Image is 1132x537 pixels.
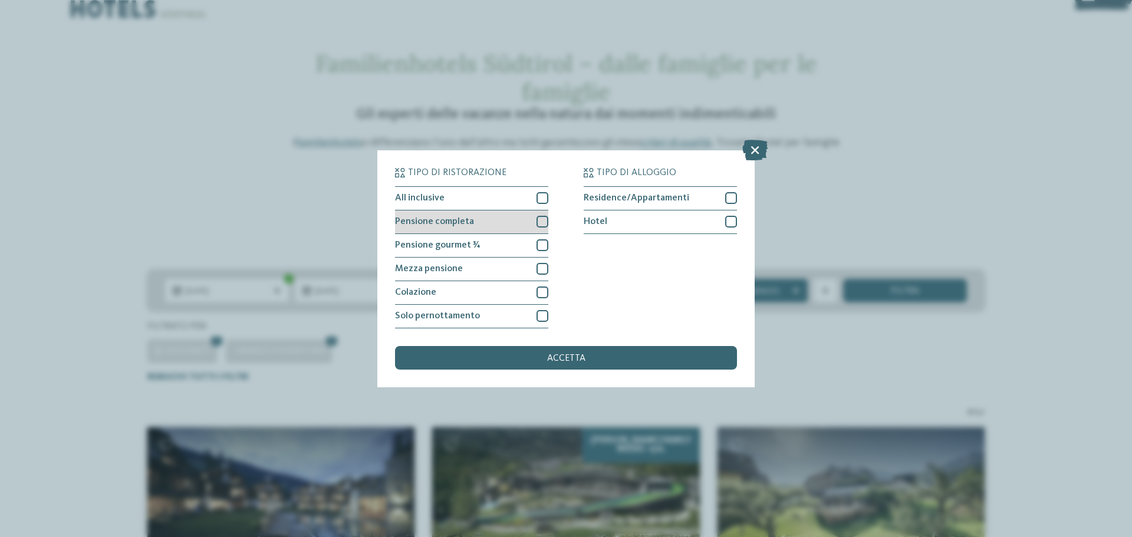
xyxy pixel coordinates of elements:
[395,217,474,226] span: Pensione completa
[395,288,436,297] span: Colazione
[395,264,463,274] span: Mezza pensione
[395,193,445,203] span: All inclusive
[395,311,480,321] span: Solo pernottamento
[408,168,506,177] span: Tipo di ristorazione
[395,241,481,250] span: Pensione gourmet ¾
[547,354,585,363] span: accetta
[584,193,689,203] span: Residence/Appartamenti
[584,217,607,226] span: Hotel
[597,168,676,177] span: Tipo di alloggio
